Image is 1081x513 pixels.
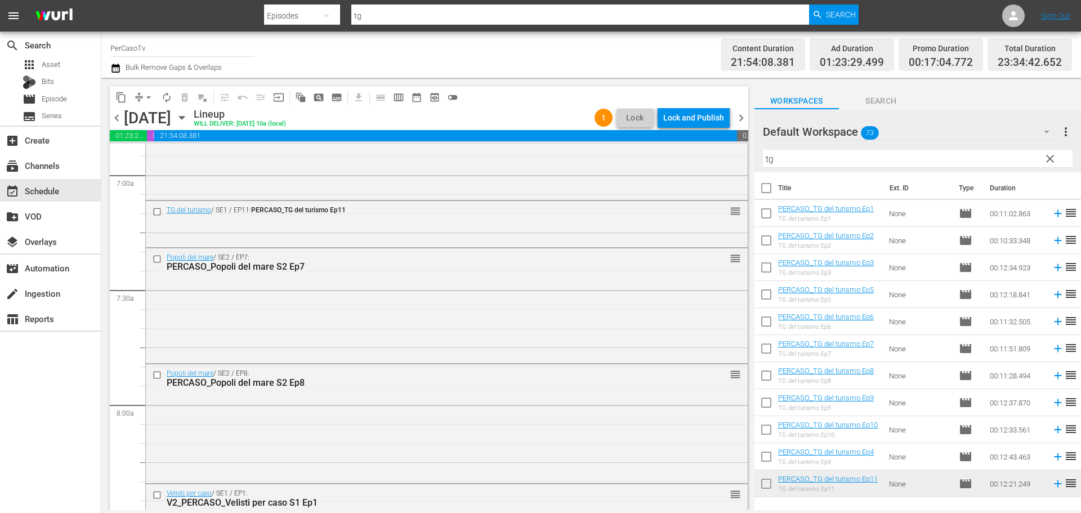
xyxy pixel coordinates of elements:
[820,56,884,69] span: 01:23:29.499
[730,368,741,381] span: reorder
[42,110,62,122] span: Series
[826,5,856,25] span: Search
[273,92,284,103] span: input
[6,185,19,198] span: Schedule
[985,416,1047,443] td: 00:12:33.561
[778,296,874,304] div: TG del turismo Ep5
[167,261,685,272] div: PERCASO_Popoli del mare S2 Ep7
[6,39,19,52] span: Search
[1064,341,1078,355] span: reorder
[754,94,839,108] span: Workspaces
[983,172,1051,204] th: Duration
[1052,423,1064,436] svg: Add to Schedule
[778,242,874,249] div: TG del turismo Ep2
[985,443,1047,470] td: 00:12:43.463
[730,488,741,499] button: reorder
[885,200,954,227] td: None
[959,450,972,463] span: Episode
[1064,449,1078,463] span: reorder
[998,41,1062,56] div: Total Duration
[778,394,874,402] a: PERCASO_TG del turismo Ep9
[985,335,1047,362] td: 00:11:51.809
[110,130,147,141] span: 01:23:29.499
[985,254,1047,281] td: 00:12:34.923
[288,86,310,108] span: Refresh All Search Blocks
[212,86,234,108] span: Customize Events
[959,288,972,301] span: Episode
[167,253,685,272] div: / SE2 / EP7:
[985,470,1047,497] td: 00:12:21.249
[328,88,346,106] span: Create Series Block
[194,121,286,128] div: WILL DELIVER: [DATE] 10a (local)
[778,258,874,267] a: PERCASO_TG del turismo Ep3
[1064,287,1078,301] span: reorder
[27,3,81,29] img: ans4CAIJ8jUAAAAAAAAAAAAAAAAAAAAAAAAgQb4GAAAAAAAAAAAAAAAAAAAAAAAAJMjXAAAAAAAAAAAAAAAAAAAAAAAAgAT5G...
[194,108,286,121] div: Lineup
[6,159,19,173] span: Channels
[778,323,874,331] div: TG del turismo Ep6
[1052,315,1064,328] svg: Add to Schedule
[23,110,36,123] span: Series
[998,56,1062,69] span: 23:34:42.652
[952,172,983,204] th: Type
[778,431,878,439] div: TG del turismo Ep10
[124,109,171,127] div: [DATE]
[959,477,972,490] span: Episode
[408,88,426,106] span: Month Calendar View
[778,377,874,385] div: TG del turismo Ep8
[885,470,954,497] td: None
[959,261,972,274] span: Episode
[885,335,954,362] td: None
[176,88,194,106] span: Select an event to delete
[6,262,19,275] span: Automation
[23,92,36,106] span: Episode
[393,92,404,103] span: calendar_view_week_outlined
[959,423,972,436] span: Episode
[167,253,213,261] a: Popoli del mare
[730,252,741,264] button: reorder
[663,108,724,128] div: Lock and Publish
[112,88,130,106] span: Copy Lineup
[133,92,145,103] span: compress
[985,281,1047,308] td: 00:12:18.841
[778,313,874,321] a: PERCASO_TG del turismo Ep6
[110,111,124,125] span: chevron_left
[1040,149,1058,167] button: clear
[885,443,954,470] td: None
[1052,369,1064,382] svg: Add to Schedule
[778,204,874,213] a: PERCASO_TG del turismo Ep1
[42,59,60,70] span: Asset
[839,94,923,108] span: Search
[883,172,952,204] th: Ext. ID
[310,88,328,106] span: Create Search Block
[778,448,874,456] a: PERCASO_TG del turismo Ep4
[763,116,1060,148] div: Default Workspace
[617,109,653,127] button: Lock
[778,286,874,294] a: PERCASO_TG del turismo Ep5
[885,227,954,254] td: None
[778,231,874,240] a: PERCASO_TG del turismo Ep2
[885,416,954,443] td: None
[7,9,20,23] span: menu
[1064,476,1078,490] span: reorder
[1041,11,1070,20] a: Sign Out
[1043,152,1057,166] span: clear
[959,207,972,220] span: Episode
[778,172,883,204] th: Title
[885,362,954,389] td: None
[959,315,972,328] span: Episode
[730,488,741,501] span: reorder
[1052,288,1064,301] svg: Add to Schedule
[1052,261,1064,274] svg: Add to Schedule
[130,88,158,106] span: Remove Gaps & Overlaps
[295,92,306,103] span: auto_awesome_motion_outlined
[959,369,972,382] span: Episode
[313,92,324,103] span: pageview_outlined
[985,389,1047,416] td: 00:12:37.870
[368,86,390,108] span: Day Calendar View
[595,113,613,122] span: 1
[42,76,54,87] span: Bits
[346,86,368,108] span: Download as CSV
[778,475,878,483] a: PERCASO_TG del turismo Ep11
[124,63,222,72] span: Bulk Remove Gaps & Overlaps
